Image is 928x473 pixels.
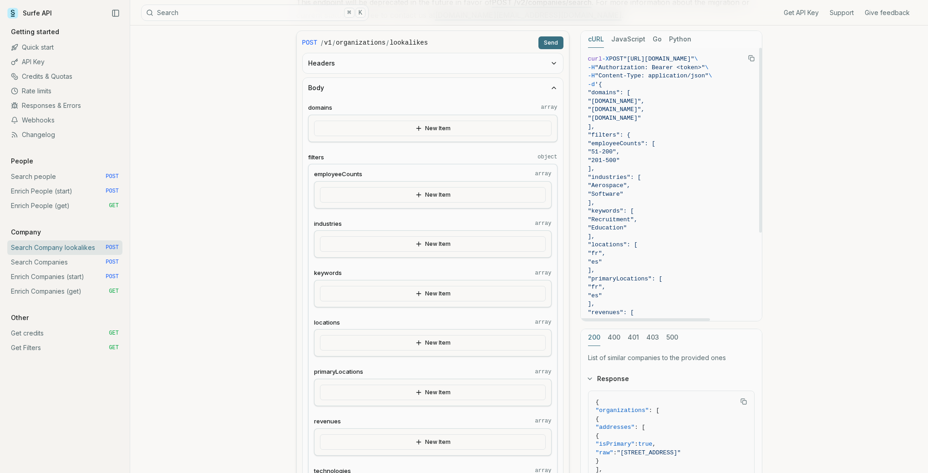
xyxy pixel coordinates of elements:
span: "filters": { [588,132,631,138]
p: List of similar companies to the provided ones [588,353,755,362]
code: v1 [324,38,332,47]
span: POST [106,173,119,180]
span: "[DOMAIN_NAME]" [588,115,641,122]
kbd: ⌘ [344,8,354,18]
code: array [541,104,557,111]
span: } [596,458,599,464]
span: POST [302,38,318,47]
span: "addresses" [596,424,635,431]
button: JavaScript [611,31,645,48]
span: ], [588,267,595,274]
span: ], [596,466,603,473]
span: POST [609,56,623,62]
button: New Item [320,286,546,301]
a: Credits & Quotas [7,69,122,84]
span: keywords [314,269,342,277]
span: -H [588,64,595,71]
span: : [ [634,424,645,431]
button: Copy Text [737,395,751,408]
span: primaryLocations [314,367,363,376]
button: Search⌘K [141,5,369,21]
a: Support [830,8,854,17]
code: organizations [336,38,385,47]
span: \ [695,56,698,62]
span: "locations": [ [588,241,638,248]
span: -H [588,72,595,79]
span: "Content-Type: application/json" [595,72,709,79]
a: Webhooks [7,113,122,127]
span: ], [588,300,595,307]
span: "industries": [ [588,174,641,181]
p: People [7,157,37,166]
span: "[STREET_ADDRESS]" [617,449,680,456]
span: "revenues": [ [588,309,634,316]
p: Getting started [7,27,63,36]
span: "Software" [588,191,624,198]
button: New Item [320,187,546,203]
a: Enrich Companies (get) GET [7,284,122,299]
span: true [638,441,652,448]
code: array [535,368,551,376]
span: \ [709,72,712,79]
span: POST [106,273,119,280]
span: "employeeCounts": [ [588,140,655,147]
span: "[URL][DOMAIN_NAME]" [624,56,695,62]
button: 400 [608,329,620,346]
button: cURL [588,31,604,48]
span: "Recruitment", [588,216,638,223]
button: 500 [666,329,678,346]
span: "es" [588,259,602,265]
span: "Aerospace", [588,182,631,189]
span: / [386,38,389,47]
span: "es" [588,292,602,299]
span: ], [588,123,595,130]
a: Give feedback [865,8,910,17]
span: "fr", [588,250,606,257]
span: "primaryLocations": [ [588,275,663,282]
a: Enrich People (start) POST [7,184,122,198]
button: Copy Text [745,51,758,65]
span: : [634,441,638,448]
code: array [535,417,551,425]
kbd: K [355,8,365,18]
span: -d [588,81,595,88]
code: array [535,270,551,277]
span: "Authorization: Bearer <token>" [595,64,705,71]
span: POST [106,244,119,251]
span: industries [314,219,342,228]
span: { [596,399,599,406]
span: "domains": [ [588,89,631,96]
span: POST [106,259,119,266]
button: Go [653,31,662,48]
p: Company [7,228,45,237]
a: Search Companies POST [7,255,122,270]
a: Quick start [7,40,122,55]
span: "fr", [588,284,606,290]
span: ], [588,199,595,206]
span: revenues [314,417,341,426]
span: / [333,38,335,47]
a: Get credits GET [7,326,122,341]
code: array [535,170,551,178]
span: filters [308,153,324,162]
a: Rate limits [7,84,122,98]
span: : [614,449,617,456]
button: Body [303,78,563,98]
span: { [596,416,599,422]
button: Response [581,367,762,391]
span: POST [106,188,119,195]
button: New Item [320,385,546,400]
span: { [596,432,599,439]
span: GET [109,330,119,337]
span: locations [314,318,340,327]
span: domains [308,103,332,112]
span: \ [705,64,709,71]
code: lookalikes [390,38,428,47]
span: GET [109,288,119,295]
a: Responses & Errors [7,98,122,113]
button: Headers [303,53,563,73]
span: "[DOMAIN_NAME]", [588,106,645,113]
button: Send [538,36,563,49]
button: Collapse Sidebar [109,6,122,20]
a: API Key [7,55,122,69]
